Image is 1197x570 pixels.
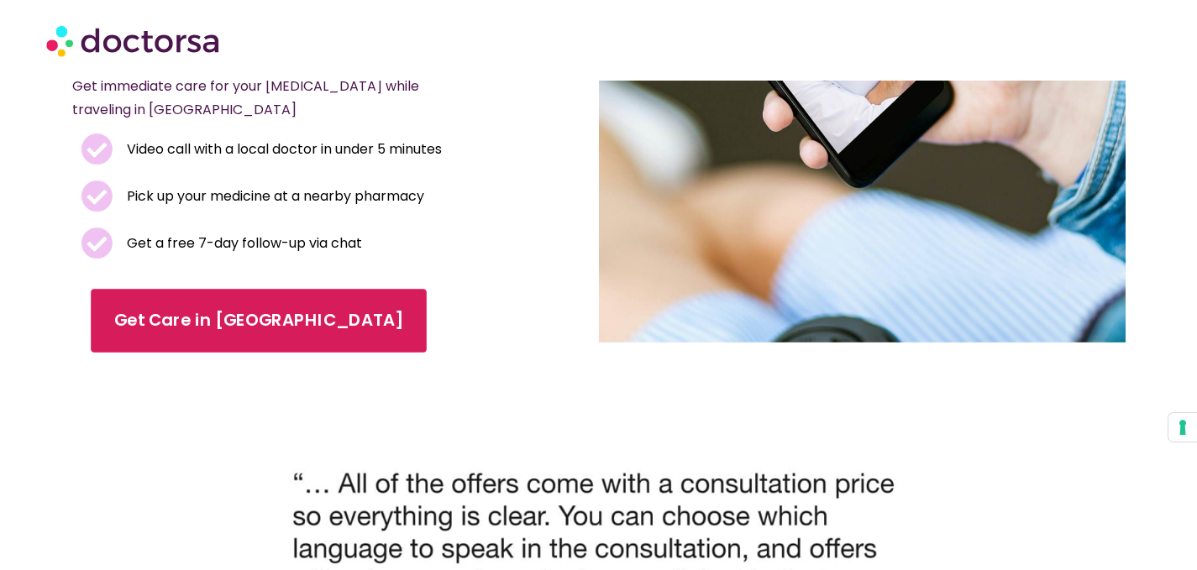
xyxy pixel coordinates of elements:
[72,75,480,122] p: Get immediate care for your [MEDICAL_DATA] while traveling in [GEOGRAPHIC_DATA]
[123,232,362,255] span: Get a free 7-day follow-up via chat
[123,185,424,208] span: Pick up your medicine at a nearby pharmacy
[123,138,442,161] span: Video call with a local doctor in under 5 minutes
[114,309,403,333] span: Get Care in [GEOGRAPHIC_DATA]
[91,289,427,353] a: Get Care in [GEOGRAPHIC_DATA]
[1168,413,1197,442] button: Your consent preferences for tracking technologies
